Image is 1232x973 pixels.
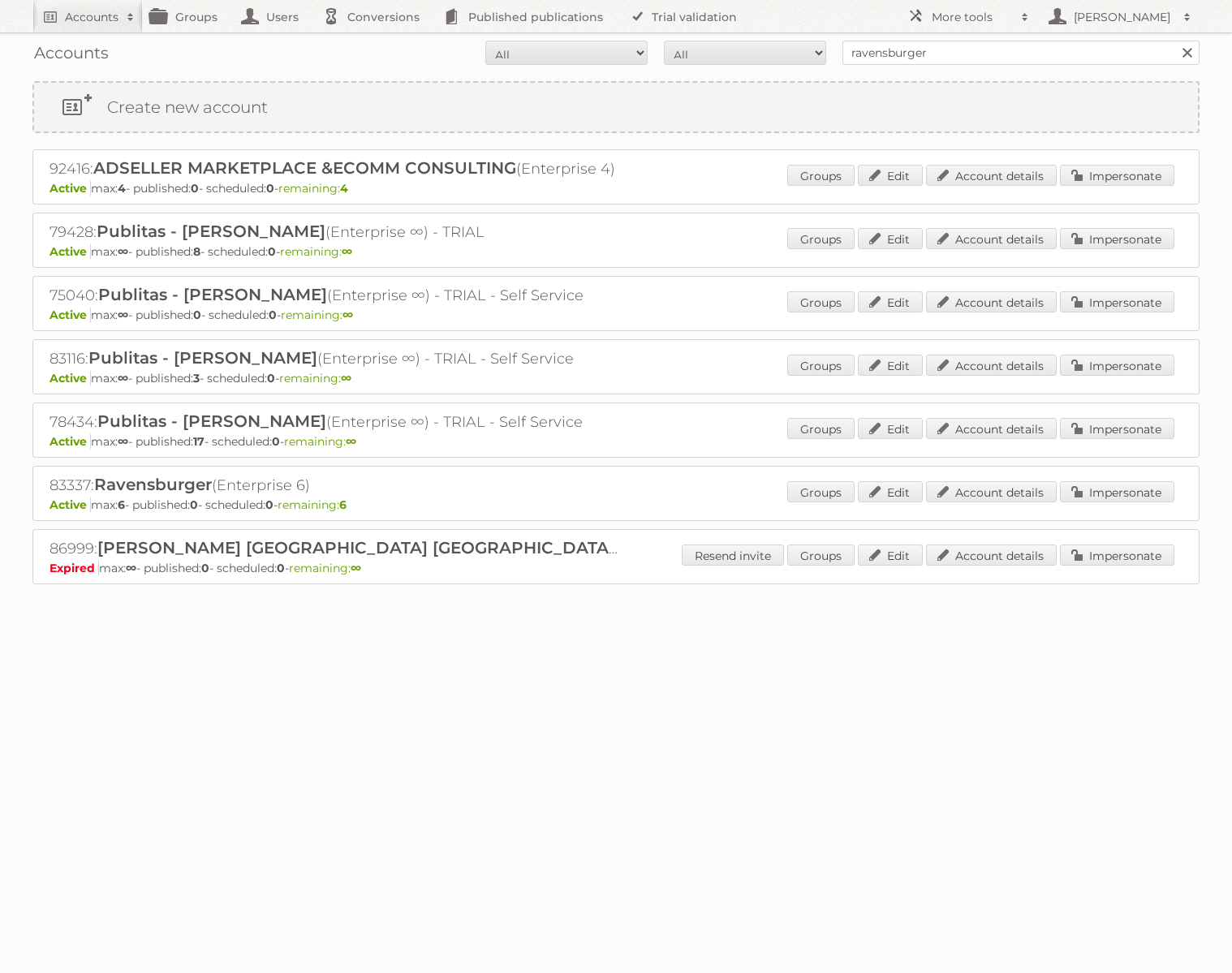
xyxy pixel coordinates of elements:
[193,371,200,385] strong: 3
[50,434,1182,449] p: max: - published: - scheduled: -
[88,348,317,368] span: Publitas - [PERSON_NAME]
[93,158,516,178] span: ADSELLER MARKETPLACE &ECOMM CONSULTING
[1060,228,1174,249] a: Impersonate
[50,308,1182,322] p: max: - published: - scheduled: -
[932,9,1013,25] h2: More tools
[787,291,855,312] a: Groups
[193,434,205,449] strong: 17
[94,475,212,494] span: Ravensburger
[858,228,923,249] a: Edit
[340,181,348,196] strong: 4
[289,561,361,575] span: remaining:
[50,158,618,179] h2: 92416: (Enterprise 4)
[50,497,91,512] span: Active
[97,411,326,431] span: Publitas - [PERSON_NAME]
[926,355,1057,376] a: Account details
[342,308,353,322] strong: ∞
[682,545,784,566] a: Resend invite
[278,181,348,196] span: remaining:
[50,371,1182,385] p: max: - published: - scheduled: -
[787,228,855,249] a: Groups
[50,285,618,306] h2: 75040: (Enterprise ∞) - TRIAL - Self Service
[267,371,275,385] strong: 0
[339,497,347,512] strong: 6
[50,538,618,559] h2: 86999: (Bronze ∞) - TRIAL - Self Service
[118,434,128,449] strong: ∞
[281,308,353,322] span: remaining:
[277,561,285,575] strong: 0
[118,181,126,196] strong: 4
[50,561,99,575] span: Expired
[926,481,1057,502] a: Account details
[118,497,125,512] strong: 6
[858,418,923,439] a: Edit
[50,181,1182,196] p: max: - published: - scheduled: -
[50,561,1182,575] p: max: - published: - scheduled: -
[50,181,91,196] span: Active
[1070,9,1175,25] h2: [PERSON_NAME]
[50,371,91,385] span: Active
[787,545,855,566] a: Groups
[1060,481,1174,502] a: Impersonate
[1060,291,1174,312] a: Impersonate
[926,545,1057,566] a: Account details
[787,418,855,439] a: Groups
[98,285,327,304] span: Publitas - [PERSON_NAME]
[858,355,923,376] a: Edit
[278,497,347,512] span: remaining:
[65,9,118,25] h2: Accounts
[346,434,356,449] strong: ∞
[201,561,209,575] strong: 0
[858,481,923,502] a: Edit
[97,222,325,241] span: Publitas - [PERSON_NAME]
[268,244,276,259] strong: 0
[1060,418,1174,439] a: Impersonate
[50,308,91,322] span: Active
[342,244,352,259] strong: ∞
[787,165,855,186] a: Groups
[97,538,618,558] span: [PERSON_NAME] [GEOGRAPHIC_DATA] [GEOGRAPHIC_DATA]
[50,411,618,433] h2: 78434: (Enterprise ∞) - TRIAL - Self Service
[926,165,1057,186] a: Account details
[926,291,1057,312] a: Account details
[50,244,1182,259] p: max: - published: - scheduled: -
[266,181,274,196] strong: 0
[50,222,618,243] h2: 79428: (Enterprise ∞) - TRIAL
[926,418,1057,439] a: Account details
[926,228,1057,249] a: Account details
[284,434,356,449] span: remaining:
[341,371,351,385] strong: ∞
[50,434,91,449] span: Active
[50,497,1182,512] p: max: - published: - scheduled: -
[50,244,91,259] span: Active
[1060,545,1174,566] a: Impersonate
[191,181,199,196] strong: 0
[351,561,361,575] strong: ∞
[50,475,618,496] h2: 83337: (Enterprise 6)
[1060,355,1174,376] a: Impersonate
[269,308,277,322] strong: 0
[193,244,200,259] strong: 8
[280,244,352,259] span: remaining:
[787,481,855,502] a: Groups
[126,561,136,575] strong: ∞
[279,371,351,385] span: remaining:
[858,291,923,312] a: Edit
[118,371,128,385] strong: ∞
[265,497,274,512] strong: 0
[272,434,280,449] strong: 0
[193,308,201,322] strong: 0
[118,244,128,259] strong: ∞
[1060,165,1174,186] a: Impersonate
[787,355,855,376] a: Groups
[190,497,198,512] strong: 0
[118,308,128,322] strong: ∞
[858,165,923,186] a: Edit
[50,348,618,369] h2: 83116: (Enterprise ∞) - TRIAL - Self Service
[34,83,1198,131] a: Create new account
[858,545,923,566] a: Edit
